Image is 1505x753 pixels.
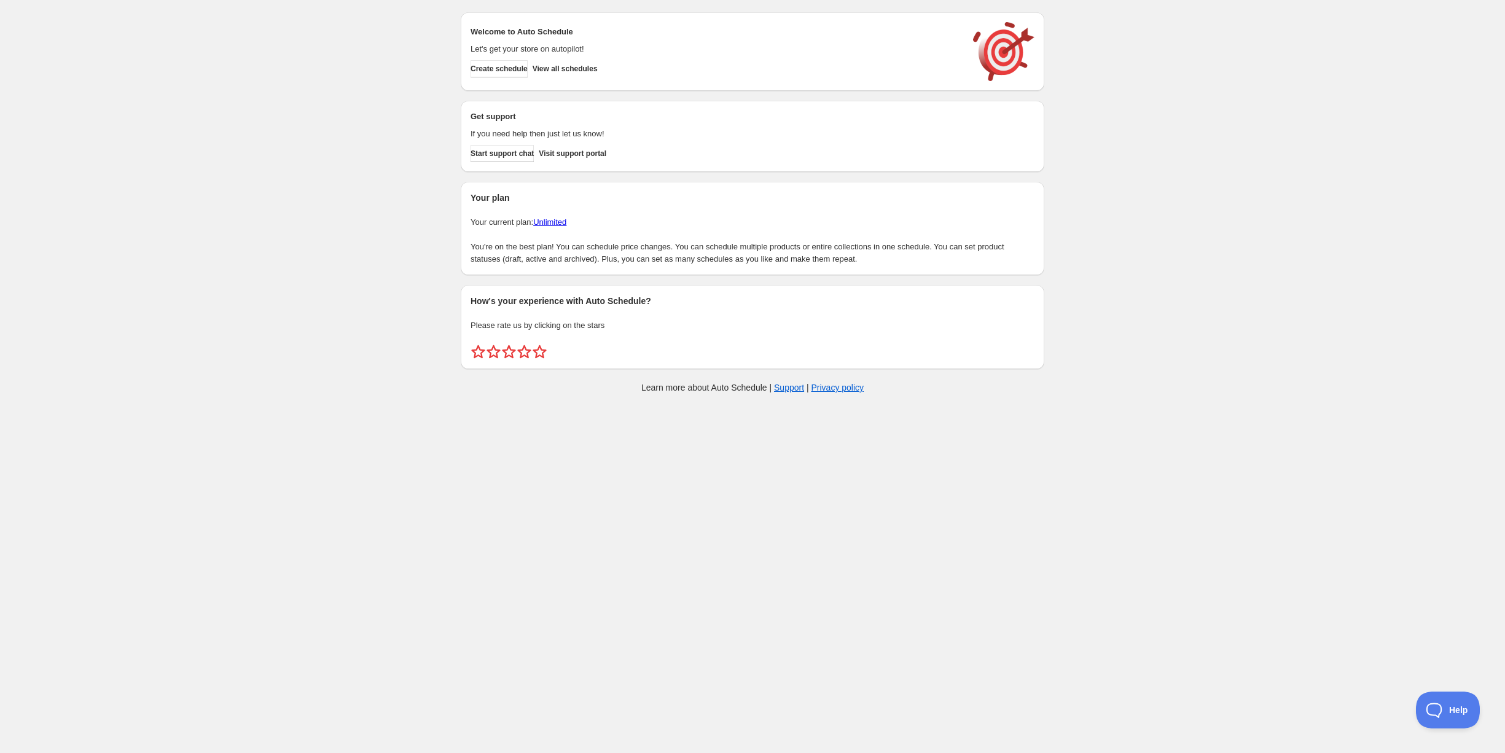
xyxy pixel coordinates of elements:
[471,192,1034,204] h2: Your plan
[471,149,534,158] span: Start support chat
[1416,692,1480,728] iframe: Toggle Customer Support
[471,64,528,74] span: Create schedule
[471,26,961,38] h2: Welcome to Auto Schedule
[811,383,864,392] a: Privacy policy
[533,64,598,74] span: View all schedules
[539,149,606,158] span: Visit support portal
[471,319,1034,332] p: Please rate us by clicking on the stars
[533,60,598,77] button: View all schedules
[471,295,1034,307] h2: How's your experience with Auto Schedule?
[471,60,528,77] button: Create schedule
[641,381,864,394] p: Learn more about Auto Schedule | |
[471,216,1034,228] p: Your current plan:
[774,383,804,392] a: Support
[471,43,961,55] p: Let's get your store on autopilot!
[471,145,534,162] a: Start support chat
[471,111,961,123] h2: Get support
[471,241,1034,265] p: You're on the best plan! You can schedule price changes. You can schedule multiple products or en...
[533,217,566,227] a: Unlimited
[471,128,961,140] p: If you need help then just let us know!
[539,145,606,162] a: Visit support portal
